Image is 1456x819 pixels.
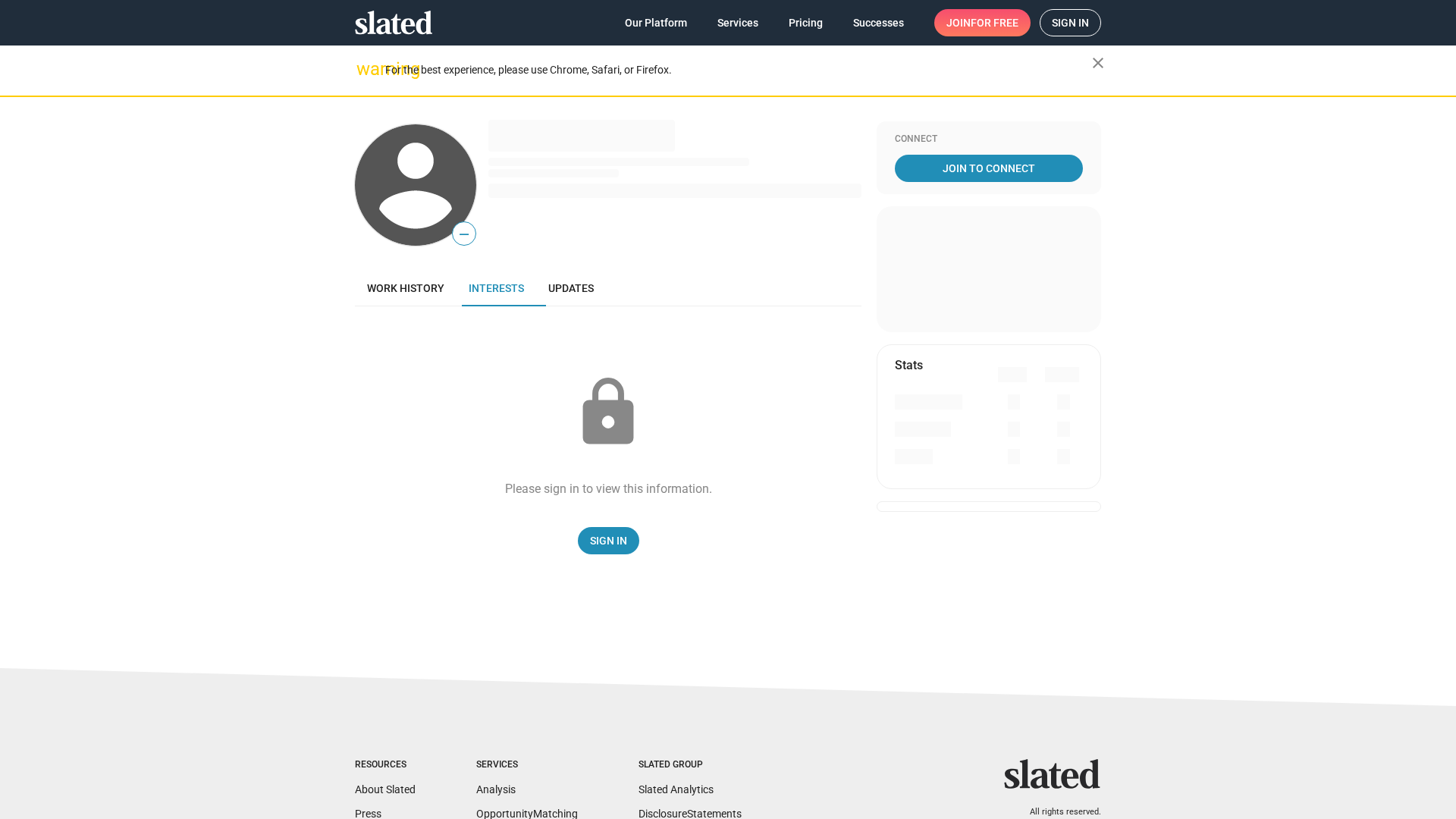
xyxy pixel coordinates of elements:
[971,9,1018,36] span: for free
[367,282,444,294] span: Work history
[934,9,1031,36] a: Joinfor free
[613,9,699,36] a: Our Platform
[841,9,916,36] a: Successes
[355,759,416,771] div: Resources
[946,9,1018,36] span: Join
[578,527,639,554] a: Sign In
[1052,10,1089,36] span: Sign in
[777,9,835,36] a: Pricing
[898,155,1080,182] span: Join To Connect
[548,282,594,294] span: Updates
[476,783,516,795] a: Analysis
[625,9,687,36] span: Our Platform
[536,270,606,306] a: Updates
[895,133,1083,146] div: Connect
[590,527,627,554] span: Sign In
[469,282,524,294] span: Interests
[639,783,714,795] a: Slated Analytics
[853,9,904,36] span: Successes
[356,60,375,78] mat-icon: warning
[1040,9,1101,36] a: Sign in
[639,759,742,771] div: Slated Group
[1089,54,1107,72] mat-icon: close
[453,224,475,244] span: —
[385,60,1092,80] div: For the best experience, please use Chrome, Safari, or Firefox.
[717,9,758,36] span: Services
[789,9,823,36] span: Pricing
[457,270,536,306] a: Interests
[355,783,416,795] a: About Slated
[505,481,712,497] div: Please sign in to view this information.
[705,9,770,36] a: Services
[570,375,646,450] mat-icon: lock
[895,155,1083,182] a: Join To Connect
[355,270,457,306] a: Work history
[476,759,578,771] div: Services
[895,357,923,373] mat-card-title: Stats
